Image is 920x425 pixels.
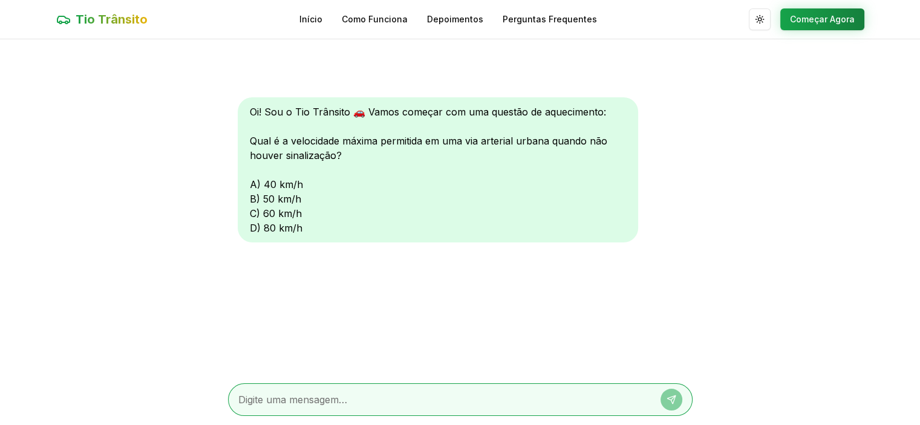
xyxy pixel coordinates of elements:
a: Início [299,13,322,25]
a: Como Funciona [342,13,408,25]
div: Oi! Sou o Tio Trânsito 🚗 Vamos começar com uma questão de aquecimento: Qual é a velocidade máxima... [238,97,638,242]
a: Tio Trânsito [56,11,148,28]
a: Perguntas Frequentes [503,13,597,25]
a: Depoimentos [427,13,483,25]
span: Tio Trânsito [76,11,148,28]
button: Começar Agora [780,8,864,30]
